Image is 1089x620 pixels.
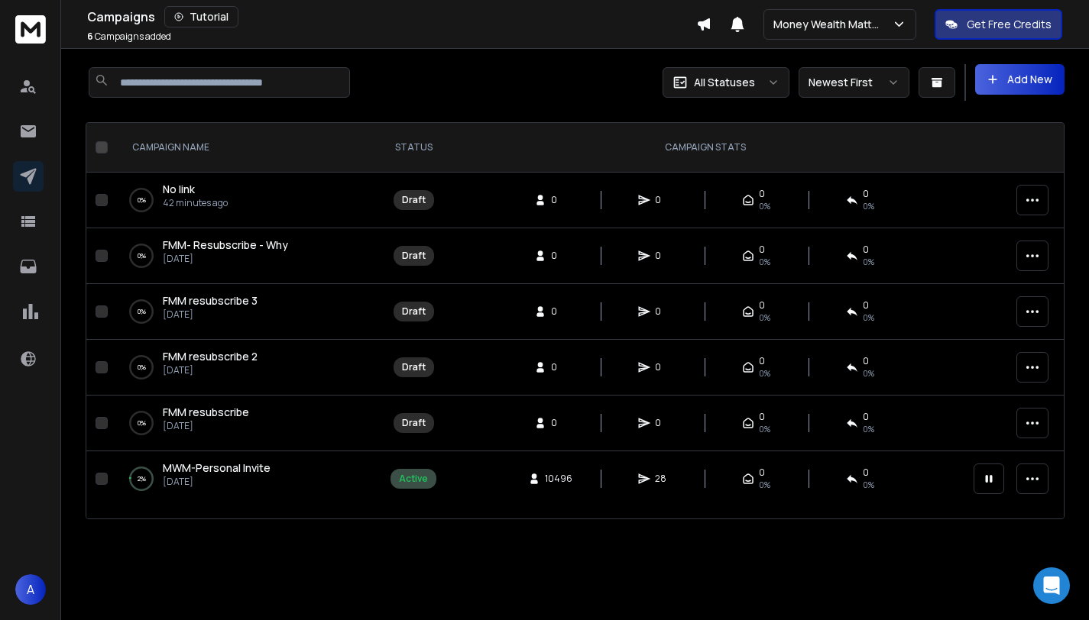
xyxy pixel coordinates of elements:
[975,64,1065,95] button: Add New
[163,405,249,419] span: FMM resubscribe
[163,237,288,252] span: FMM- Resubscribe - Why
[863,200,874,212] span: 0%
[138,360,146,375] p: 0 %
[863,467,869,479] span: 0
[15,574,46,605] button: A
[967,17,1052,32] p: Get Free Credits
[863,244,869,256] span: 0
[551,417,566,429] span: 0
[114,173,381,228] td: 0%No link42 minutes ago
[935,9,1062,40] button: Get Free Credits
[114,228,381,284] td: 0%FMM- Resubscribe - Why[DATE]
[759,188,765,200] span: 0
[446,123,964,173] th: CAMPAIGN STATS
[863,411,869,423] span: 0
[163,460,271,475] span: MWM-Personal Invite
[863,188,869,200] span: 0
[163,253,288,265] p: [DATE]
[863,299,869,312] span: 0
[138,471,146,486] p: 2 %
[1033,567,1070,604] div: Open Intercom Messenger
[114,396,381,451] td: 0%FMM resubscribe[DATE]
[163,405,249,420] a: FMM resubscribe
[551,361,566,373] span: 0
[138,415,146,431] p: 0 %
[114,451,381,507] td: 2%MWM-Personal Invite[DATE]
[863,256,874,268] span: 0%
[163,460,271,476] a: MWM-Personal Invite
[163,476,271,488] p: [DATE]
[402,305,426,318] div: Draft
[114,123,381,173] th: CAMPAIGN NAME
[694,75,755,90] p: All Statuses
[759,256,770,268] span: 0%
[114,284,381,340] td: 0%FMM resubscribe 3[DATE]
[87,31,171,43] p: Campaigns added
[163,364,258,376] p: [DATE]
[114,340,381,396] td: 0%FMM resubscribe 2[DATE]
[863,355,869,367] span: 0
[759,312,770,324] span: 0%
[655,473,670,485] span: 28
[163,420,249,432] p: [DATE]
[138,248,146,263] p: 0 %
[551,250,566,262] span: 0
[381,123,446,173] th: STATUS
[759,479,770,491] span: 0%
[163,197,228,209] p: 42 minutes ago
[759,411,765,423] span: 0
[759,299,765,312] span: 0
[863,367,874,379] span: 0%
[163,182,195,197] a: No link
[759,467,765,479] span: 0
[87,6,696,27] div: Campaigns
[164,6,238,27] button: Tutorial
[87,30,93,43] span: 6
[545,473,572,485] span: 10496
[138,192,146,208] p: 0 %
[655,361,670,373] span: 0
[863,312,874,324] span: 0%
[163,237,288,253] a: FMM- Resubscribe - Why
[402,250,426,262] div: Draft
[402,194,426,206] div: Draft
[402,361,426,373] div: Draft
[163,349,258,364] a: FMM resubscribe 2
[759,244,765,256] span: 0
[399,473,428,485] div: Active
[163,182,195,196] span: No link
[759,355,765,367] span: 0
[863,423,874,435] span: 0%
[863,479,874,491] span: 0 %
[655,305,670,318] span: 0
[163,293,258,308] a: FMM resubscribe 3
[655,194,670,206] span: 0
[402,417,426,429] div: Draft
[759,423,770,435] span: 0%
[759,200,770,212] span: 0%
[799,67,909,98] button: Newest First
[163,293,258,308] span: FMM resubscribe 3
[138,304,146,319] p: 0 %
[759,367,770,379] span: 0%
[655,250,670,262] span: 0
[551,305,566,318] span: 0
[551,194,566,206] span: 0
[773,17,892,32] p: Money Wealth Matters
[655,417,670,429] span: 0
[163,308,258,321] p: [DATE]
